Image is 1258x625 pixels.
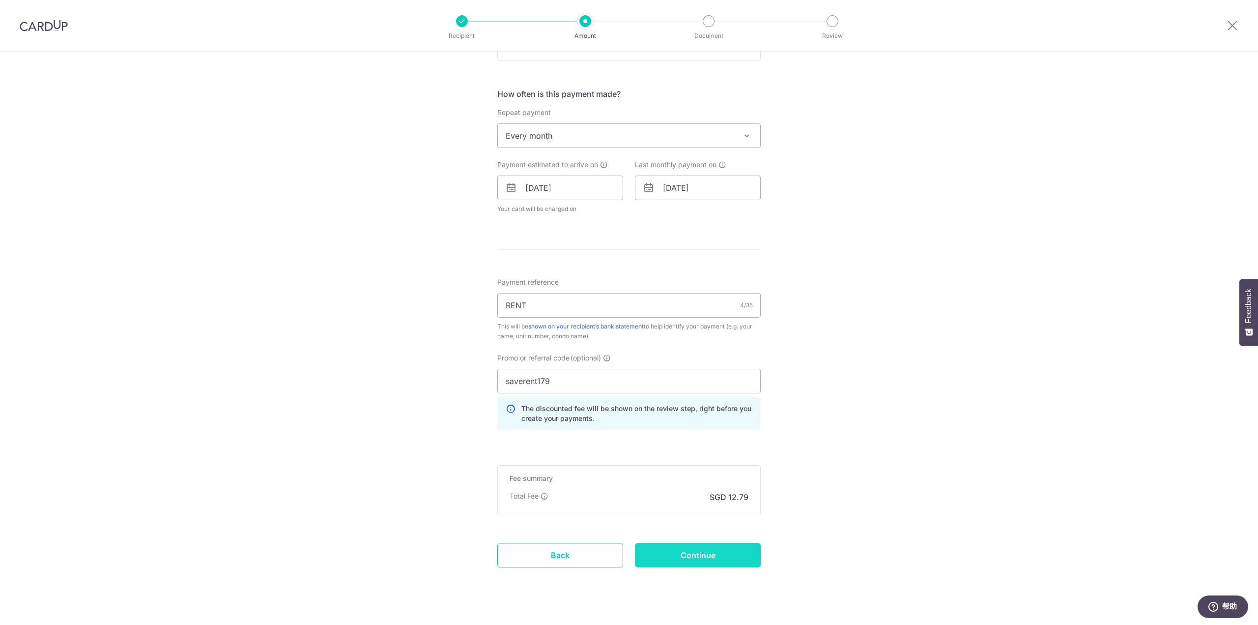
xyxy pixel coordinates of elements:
span: Feedback [1244,289,1253,323]
input: Continue [635,543,761,567]
p: SGD 12.79 [710,491,748,503]
h5: Fee summary [510,474,748,483]
p: The discounted fee will be shown on the review step, right before you create your payments. [521,404,752,423]
span: Promo or referral code [497,353,570,363]
p: Review [796,31,869,41]
h5: How often is this payment made? [497,88,761,100]
p: Amount [549,31,622,41]
input: DD / MM / YYYY [635,176,761,200]
p: Total Fee [510,491,539,501]
div: This will be to help identify your payment (e.g. your name, unit number, condo name). [497,322,761,341]
span: Payment estimated to arrive on [497,160,598,170]
span: Payment reference [497,277,559,287]
p: Recipient [426,31,498,41]
a: Back [497,543,623,567]
p: Document [672,31,745,41]
a: shown on your recipient’s bank statement [528,323,644,330]
button: Feedback - Show survey [1239,279,1258,346]
iframe: 打开一个小组件，您可以在其中找到更多信息 [1197,595,1248,620]
span: (optional) [571,353,601,363]
span: Your card will be charged on [497,204,623,214]
span: Every month [497,123,761,148]
input: DD / MM / YYYY [497,176,623,200]
label: Repeat payment [497,108,551,118]
img: CardUp [20,20,68,31]
span: Last monthly payment on [635,160,716,170]
div: 4/35 [740,300,753,310]
span: Every month [498,124,760,148]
